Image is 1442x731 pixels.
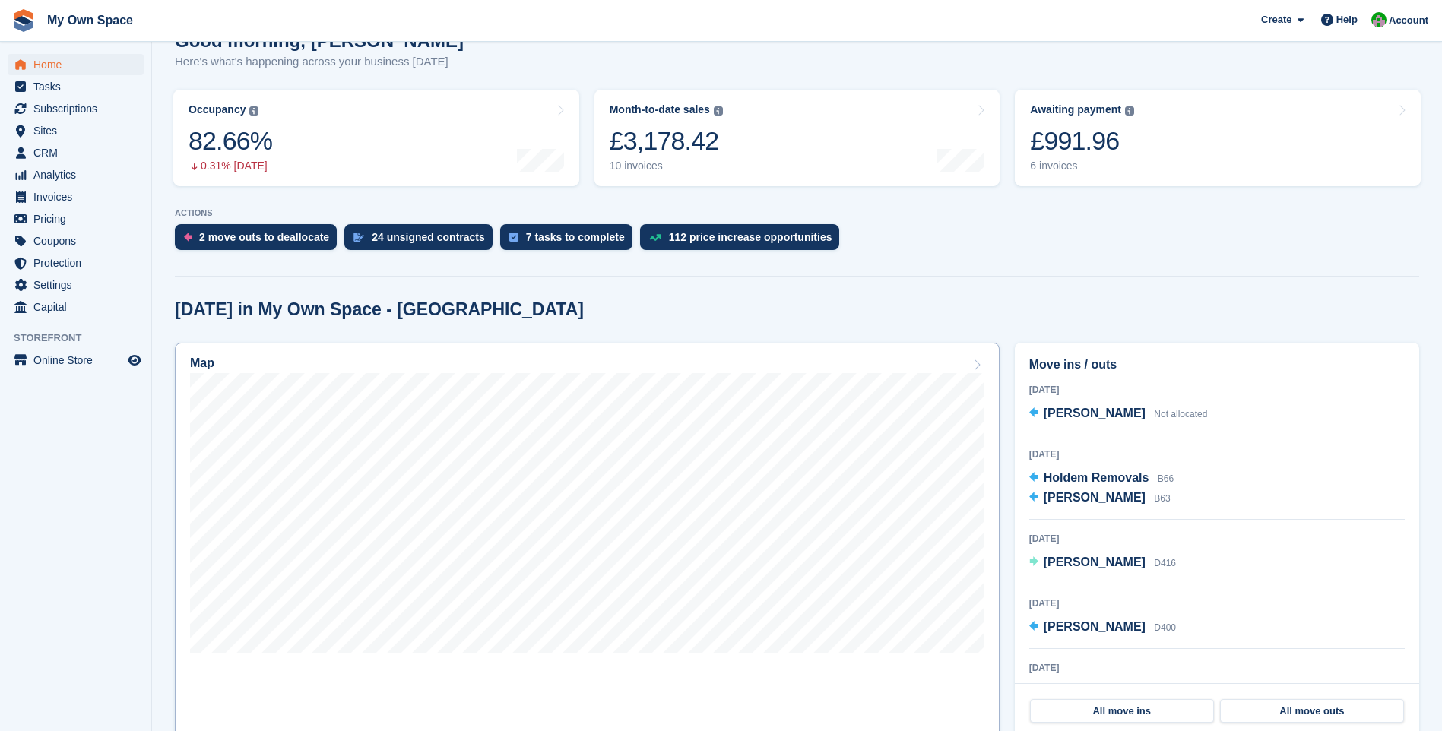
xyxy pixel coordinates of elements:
[8,274,144,296] a: menu
[640,224,848,258] a: 112 price increase opportunities
[8,186,144,207] a: menu
[714,106,723,116] img: icon-info-grey-7440780725fd019a000dd9b08b2336e03edf1995a4989e88bcd33f0948082b44.svg
[173,90,579,186] a: Occupancy 82.66% 0.31% [DATE]
[33,186,125,207] span: Invoices
[8,142,144,163] a: menu
[500,224,640,258] a: 7 tasks to complete
[1044,620,1146,633] span: [PERSON_NAME]
[1389,13,1428,28] span: Account
[8,54,144,75] a: menu
[8,230,144,252] a: menu
[1030,160,1134,172] div: 6 invoices
[249,106,258,116] img: icon-info-grey-7440780725fd019a000dd9b08b2336e03edf1995a4989e88bcd33f0948082b44.svg
[1154,493,1170,504] span: B63
[8,98,144,119] a: menu
[1029,489,1171,508] a: [PERSON_NAME] B63
[184,233,192,242] img: move_outs_to_deallocate_icon-f764333ba52eb49d3ac5e1228854f67142a1ed5810a6f6cc68b1a99e826820c5.svg
[1029,661,1405,675] div: [DATE]
[1154,409,1207,419] span: Not allocated
[33,252,125,274] span: Protection
[1030,699,1214,723] a: All move ins
[669,231,832,243] div: 112 price increase opportunities
[41,8,139,33] a: My Own Space
[33,274,125,296] span: Settings
[33,98,125,119] span: Subscriptions
[1030,125,1134,157] div: £991.96
[509,233,518,242] img: task-75834270c22a3079a89374b754ae025e5fb1db73e45f91037f5363f120a921f8.svg
[372,231,485,243] div: 24 unsigned contracts
[8,350,144,371] a: menu
[33,76,125,97] span: Tasks
[1029,597,1405,610] div: [DATE]
[610,125,723,157] div: £3,178.42
[1029,532,1405,546] div: [DATE]
[1044,407,1146,419] span: [PERSON_NAME]
[199,231,329,243] div: 2 move outs to deallocate
[1125,106,1134,116] img: icon-info-grey-7440780725fd019a000dd9b08b2336e03edf1995a4989e88bcd33f0948082b44.svg
[175,224,344,258] a: 2 move outs to deallocate
[33,350,125,371] span: Online Store
[1220,699,1404,723] a: All move outs
[33,208,125,229] span: Pricing
[1029,469,1174,489] a: Holdem Removals B66
[33,230,125,252] span: Coupons
[1029,618,1176,638] a: [PERSON_NAME] D400
[1029,383,1405,397] div: [DATE]
[1371,12,1387,27] img: Paula Harris
[189,103,246,116] div: Occupancy
[125,351,144,369] a: Preview store
[190,356,214,370] h2: Map
[1030,103,1121,116] div: Awaiting payment
[8,164,144,185] a: menu
[1336,12,1358,27] span: Help
[12,9,35,32] img: stora-icon-8386f47178a22dfd0bd8f6a31ec36ba5ce8667c1dd55bd0f319d3a0aa187defe.svg
[33,142,125,163] span: CRM
[1261,12,1291,27] span: Create
[344,224,500,258] a: 24 unsigned contracts
[1044,491,1146,504] span: [PERSON_NAME]
[175,299,584,320] h2: [DATE] in My Own Space - [GEOGRAPHIC_DATA]
[1015,90,1421,186] a: Awaiting payment £991.96 6 invoices
[1158,473,1174,484] span: B66
[1029,404,1208,424] a: [PERSON_NAME] Not allocated
[33,54,125,75] span: Home
[8,120,144,141] a: menu
[8,296,144,318] a: menu
[175,53,464,71] p: Here's what's happening across your business [DATE]
[189,160,272,172] div: 0.31% [DATE]
[649,234,661,241] img: price_increase_opportunities-93ffe204e8149a01c8c9dc8f82e8f89637d9d84a8eef4429ea346261dce0b2c0.svg
[1154,558,1176,568] span: D416
[610,103,710,116] div: Month-to-date sales
[1044,471,1149,484] span: Holdem Removals
[1029,553,1176,573] a: [PERSON_NAME] D416
[175,208,1419,218] p: ACTIONS
[8,252,144,274] a: menu
[8,76,144,97] a: menu
[1029,356,1405,374] h2: Move ins / outs
[8,208,144,229] a: menu
[1154,622,1176,633] span: D400
[14,331,151,346] span: Storefront
[594,90,1000,186] a: Month-to-date sales £3,178.42 10 invoices
[33,164,125,185] span: Analytics
[189,125,272,157] div: 82.66%
[610,160,723,172] div: 10 invoices
[1044,555,1146,568] span: [PERSON_NAME]
[1029,448,1405,461] div: [DATE]
[526,231,625,243] div: 7 tasks to complete
[33,296,125,318] span: Capital
[33,120,125,141] span: Sites
[353,233,364,242] img: contract_signature_icon-13c848040528278c33f63329250d36e43548de30e8caae1d1a13099fd9432cc5.svg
